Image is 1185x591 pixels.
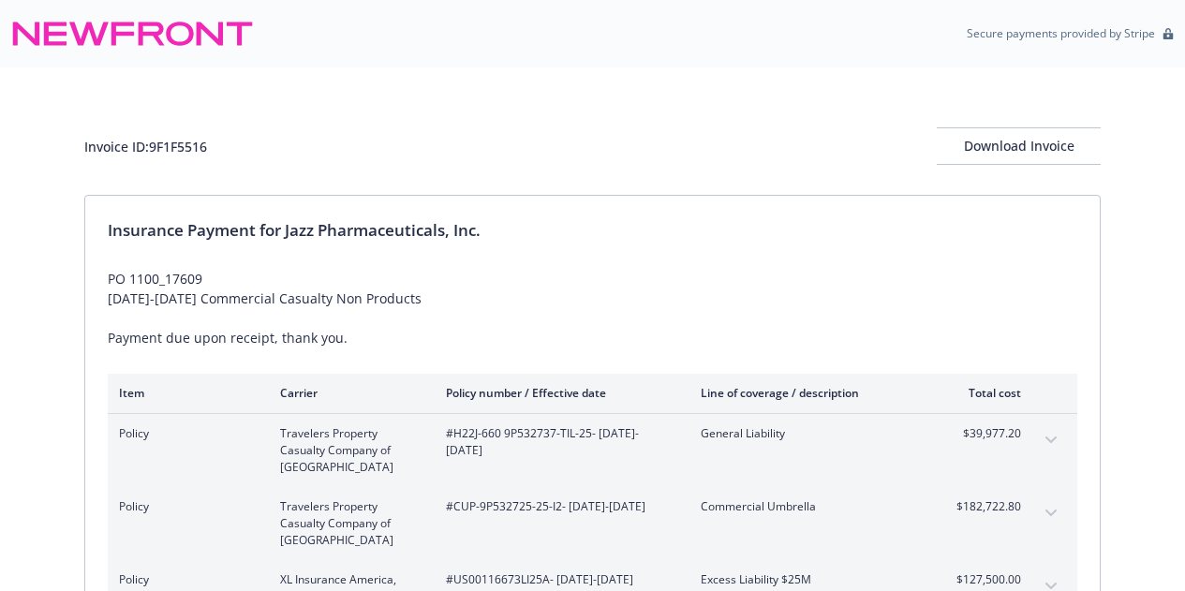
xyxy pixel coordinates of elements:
[119,571,250,588] span: Policy
[280,385,416,401] div: Carrier
[937,127,1101,165] button: Download Invoice
[937,128,1101,164] div: Download Invoice
[108,269,1077,347] div: PO 1100_17609 [DATE]-[DATE] Commercial Casualty Non Products Payment due upon receipt, thank you.
[967,25,1155,41] p: Secure payments provided by Stripe
[701,425,921,442] span: General Liability
[280,498,416,549] span: Travelers Property Casualty Company of [GEOGRAPHIC_DATA]
[84,137,207,156] div: Invoice ID: 9F1F5516
[951,425,1021,442] span: $39,977.20
[446,385,671,401] div: Policy number / Effective date
[701,571,921,588] span: Excess Liability $25M
[108,487,1077,560] div: PolicyTravelers Property Casualty Company of [GEOGRAPHIC_DATA]#CUP-9P532725-25-I2- [DATE]-[DATE]C...
[951,571,1021,588] span: $127,500.00
[119,425,250,442] span: Policy
[701,498,921,515] span: Commercial Umbrella
[119,385,250,401] div: Item
[1036,425,1066,455] button: expand content
[701,385,921,401] div: Line of coverage / description
[108,414,1077,487] div: PolicyTravelers Property Casualty Company of [GEOGRAPHIC_DATA]#H22J-660 9P532737-TIL-25- [DATE]-[...
[446,498,671,515] span: #CUP-9P532725-25-I2 - [DATE]-[DATE]
[119,498,250,515] span: Policy
[951,498,1021,515] span: $182,722.80
[951,385,1021,401] div: Total cost
[280,425,416,476] span: Travelers Property Casualty Company of [GEOGRAPHIC_DATA]
[446,425,671,459] span: #H22J-660 9P532737-TIL-25 - [DATE]-[DATE]
[108,218,1077,243] div: Insurance Payment for Jazz Pharmaceuticals, Inc.
[446,571,671,588] span: #US00116673LI25A - [DATE]-[DATE]
[1036,498,1066,528] button: expand content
